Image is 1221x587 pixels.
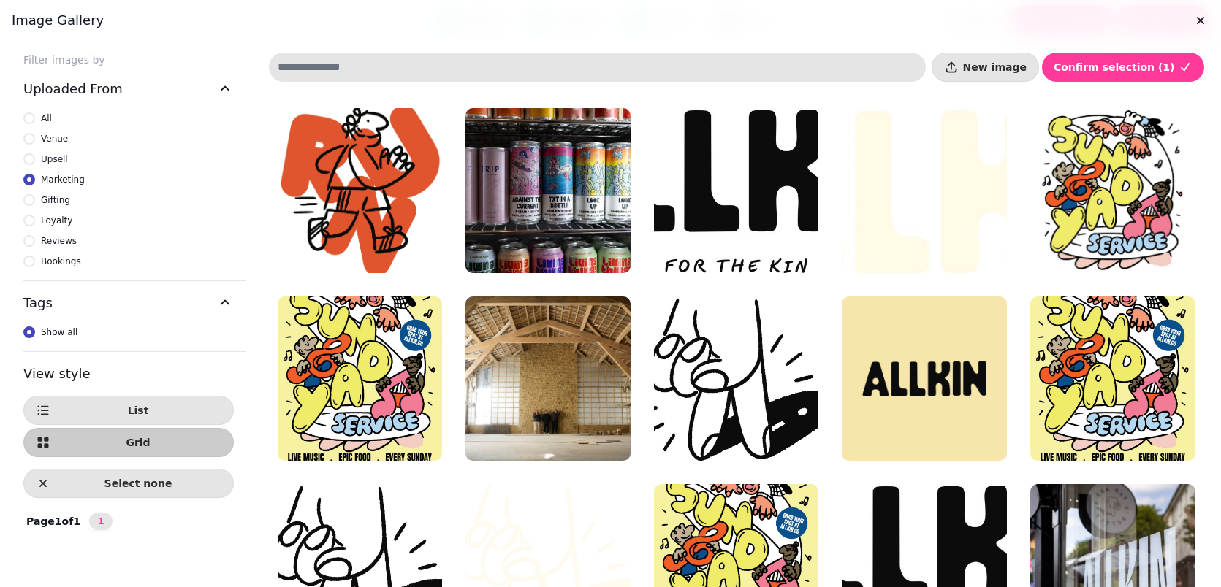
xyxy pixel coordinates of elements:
div: Uploaded From [23,111,234,280]
nav: Pagination [89,513,113,530]
button: List [23,396,234,425]
img: 056-John Knight - Allkin Tap - 8-5-25 - WEB.jpg [465,108,631,273]
span: Gifting [41,193,70,207]
img: allkin-brand-mark (1).png [654,296,819,461]
img: Screenshot 2025-08-18 at 10.06.36.png [278,108,443,273]
span: Bookings [41,254,81,269]
button: Grid [23,428,234,457]
h3: View style [23,364,234,384]
span: Reviews [41,234,77,248]
button: Uploaded From [23,67,234,111]
span: Confirm selection ( 1 ) [1054,62,1175,72]
span: List [55,405,221,415]
h3: Image gallery [12,12,1209,29]
span: 1 [95,517,107,526]
button: Select none [23,469,234,498]
button: Confirm selection (1) [1042,53,1204,82]
span: Loyalty [41,213,72,228]
span: Marketing [41,172,85,187]
p: Page 1 of 1 [20,514,86,529]
img: allkin-logo-1.png [842,108,1007,273]
span: Grid [55,437,221,448]
img: Untitled design.png [842,296,1007,461]
img: SUNDAY SERVICE POSTER_FINAL INSTAGRAM (2).jpg [1030,296,1195,461]
img: allkin-logo [+ tagline]-1 (1).png [654,108,819,273]
label: Filter images by [12,53,246,67]
span: Venue [41,131,68,146]
span: Select none [55,478,221,488]
span: Show all [41,325,77,339]
button: New image [932,53,1039,82]
img: IMG_3947.jpg [465,296,631,461]
span: New image [963,62,1027,72]
button: 1 [89,513,113,530]
button: Tags [23,281,234,325]
span: All [41,111,52,126]
img: SUNDAY SERVICE POSTER_FINAL INSTAGRAM.jpg [278,296,443,461]
img: SUNDAY SERVICE ILLUSTRATION FOR WEBSITE_WHITE.jpg [1030,108,1195,273]
span: Upsell [41,152,68,166]
div: Tags [23,325,234,351]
